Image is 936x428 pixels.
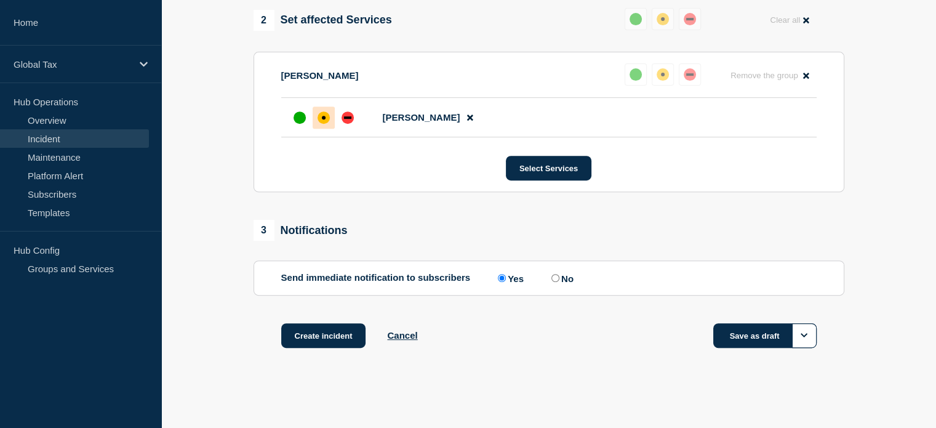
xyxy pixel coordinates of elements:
div: Send immediate notification to subscribers [281,272,817,284]
button: Select Services [506,156,591,180]
button: Cancel [387,330,417,341]
div: down [342,111,354,124]
button: Create incident [281,323,366,348]
span: 3 [254,220,274,241]
label: Yes [495,272,524,284]
p: Send immediate notification to subscribers [281,272,471,284]
div: up [630,13,642,25]
div: Set affected Services [254,10,392,31]
button: down [679,63,701,86]
input: No [551,274,559,282]
div: up [630,68,642,81]
label: No [548,272,574,284]
div: affected [657,13,669,25]
button: Save as draft [713,323,817,348]
div: down [684,68,696,81]
button: Clear all [762,8,816,32]
button: Options [792,323,817,348]
button: down [679,8,701,30]
div: up [294,111,306,124]
button: Remove the group [723,63,817,87]
p: [PERSON_NAME] [281,70,359,81]
div: affected [657,68,669,81]
div: down [684,13,696,25]
p: Global Tax [14,59,132,70]
span: 2 [254,10,274,31]
div: affected [318,111,330,124]
input: Yes [498,274,506,282]
span: Remove the group [730,71,798,80]
button: affected [652,63,674,86]
button: affected [652,8,674,30]
button: up [625,8,647,30]
button: up [625,63,647,86]
div: Notifications [254,220,348,241]
span: [PERSON_NAME] [383,112,460,123]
